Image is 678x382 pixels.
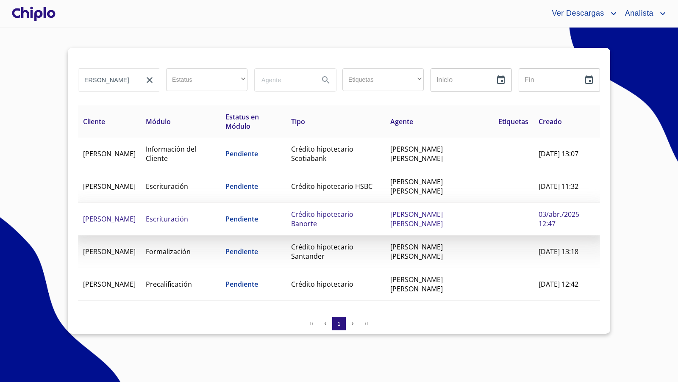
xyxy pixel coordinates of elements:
button: account of current user [545,7,618,20]
span: Información del Cliente [146,144,196,163]
span: Módulo [146,117,171,126]
input: search [255,69,312,91]
button: Search [316,70,336,90]
span: Crédito hipotecario Scotiabank [291,144,353,163]
span: 03/abr./2025 12:47 [539,210,579,228]
span: [PERSON_NAME] [PERSON_NAME] [390,210,443,228]
span: [PERSON_NAME] [PERSON_NAME] [390,242,443,261]
span: Escrituración [146,182,188,191]
span: Pendiente [225,214,258,224]
span: [PERSON_NAME] [83,247,136,256]
span: [DATE] 12:42 [539,280,578,289]
span: 1 [337,321,340,327]
span: [DATE] 13:18 [539,247,578,256]
span: [PERSON_NAME] [83,214,136,224]
span: [PERSON_NAME] [83,149,136,158]
span: Etiquetas [498,117,528,126]
span: Pendiente [225,182,258,191]
span: Creado [539,117,562,126]
span: Crédito hipotecario Banorte [291,210,353,228]
span: [DATE] 11:32 [539,182,578,191]
span: Precalificación [146,280,192,289]
span: Tipo [291,117,305,126]
button: 1 [332,317,346,330]
span: [PERSON_NAME] [83,280,136,289]
div: ​ [166,68,247,91]
span: Cliente [83,117,105,126]
span: Pendiente [225,247,258,256]
input: search [78,69,136,91]
span: Pendiente [225,280,258,289]
span: Agente [390,117,413,126]
span: Pendiente [225,149,258,158]
span: Estatus en Módulo [225,112,259,131]
span: Crédito hipotecario HSBC [291,182,372,191]
span: [PERSON_NAME] [83,182,136,191]
span: [DATE] 13:07 [539,149,578,158]
span: Ver Descargas [545,7,608,20]
span: [PERSON_NAME] [PERSON_NAME] [390,177,443,196]
div: ​ [342,68,424,91]
span: Crédito hipotecario [291,280,353,289]
span: Formalización [146,247,191,256]
span: Analista [619,7,658,20]
span: Crédito hipotecario Santander [291,242,353,261]
button: account of current user [619,7,668,20]
span: [PERSON_NAME] [PERSON_NAME] [390,275,443,293]
span: Escrituración [146,214,188,224]
button: clear input [139,70,160,90]
span: [PERSON_NAME] [PERSON_NAME] [390,144,443,163]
